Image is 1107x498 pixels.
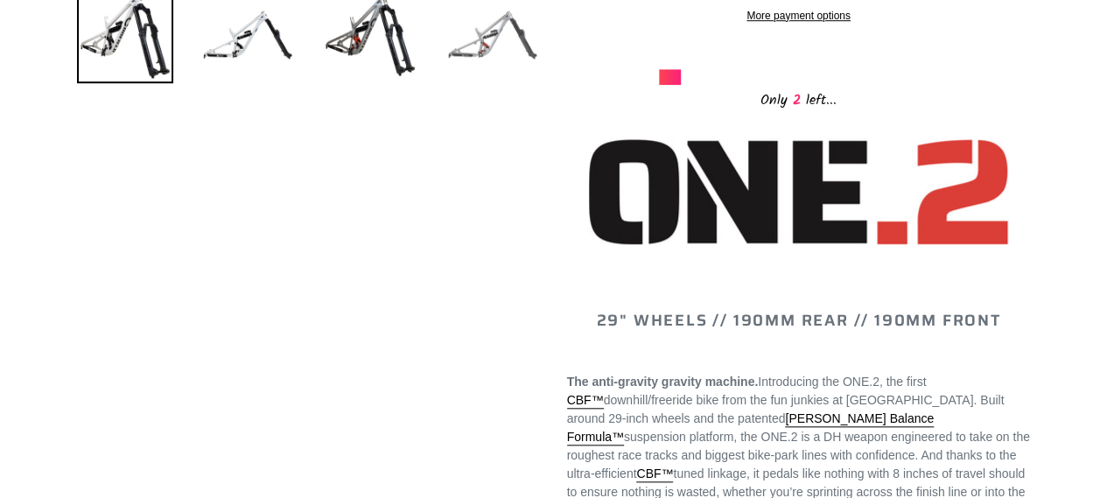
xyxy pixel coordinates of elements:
a: More payment options [571,8,1026,24]
div: Only left... [659,85,939,112]
a: CBF™ [636,466,673,482]
strong: The anti-gravity gravity machine. [567,375,759,389]
span: 2 [788,89,806,111]
a: CBF™ [567,393,604,409]
a: [PERSON_NAME] Balance Formula™ [567,411,934,445]
span: 29" WHEELS // 190MM REAR // 190MM FRONT [596,308,1000,333]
